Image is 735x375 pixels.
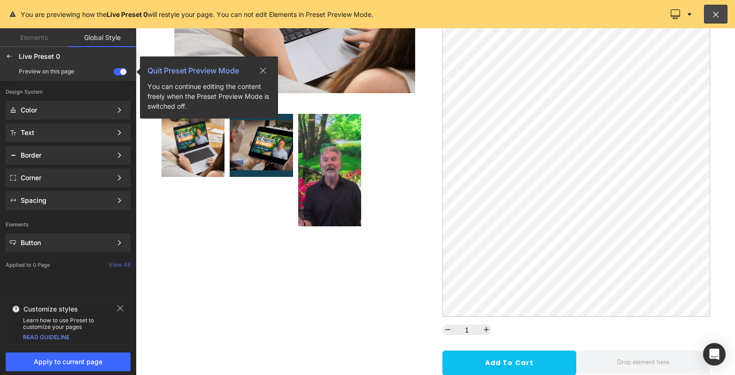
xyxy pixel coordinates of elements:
span: Live Preset 0 [19,52,60,61]
div: Spacing [21,197,112,204]
a: READ GUIDELINE [23,334,70,341]
span: Apply to current page [11,358,125,366]
span: Customize styles [23,305,78,313]
b: Live Preset 0 [107,10,147,18]
div: You are previewing how the will restyle your page. You can not edit Elements in Preset Preview Mode. [21,9,373,19]
div: Open Intercom Messenger [703,343,726,366]
div: Border [21,152,112,159]
div: Learn how to use Preset to customize your pages [6,317,130,330]
a: Global Style [68,28,136,47]
div: You can continue editing the content freely when the Preset Preview Mode is switched off. [147,81,271,111]
button: Apply to current page [6,352,131,371]
div: Text [21,129,112,136]
div: Corner [21,174,112,182]
span: Quit Preset Preview Mode [147,65,239,76]
div: View All [108,262,136,268]
div: Button [21,239,112,247]
p: Applied to 0 Page [6,262,108,268]
div: Color [21,106,112,114]
div: Preview on this page [19,68,74,75]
